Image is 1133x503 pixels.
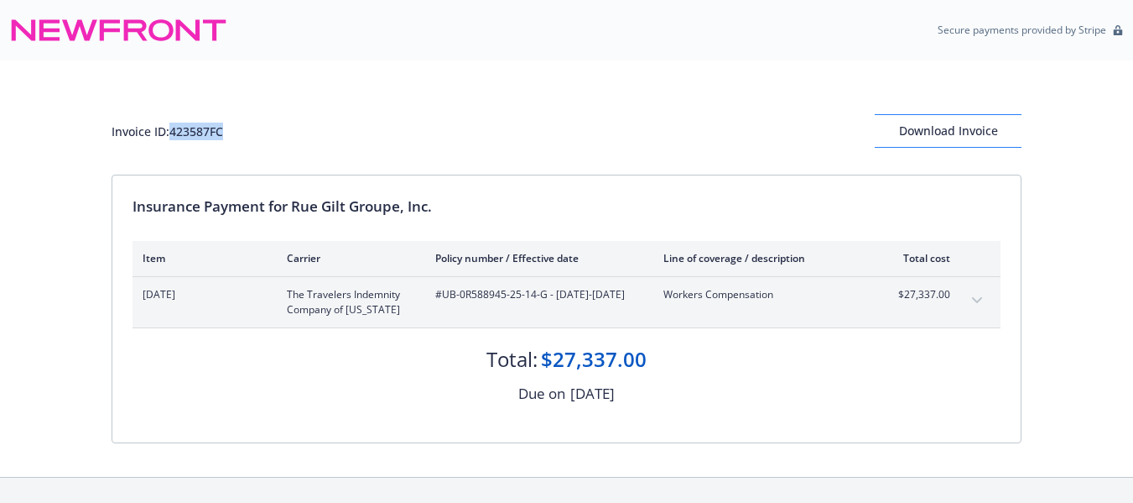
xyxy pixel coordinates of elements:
div: Total cost [887,251,950,265]
div: Insurance Payment for Rue Gilt Groupe, Inc. [133,196,1000,217]
span: Workers Compensation [663,287,860,302]
div: Policy number / Effective date [435,251,637,265]
div: Due on [518,383,565,405]
button: expand content [964,287,990,314]
span: #UB-0R588945-25-14-G - [DATE]-[DATE] [435,287,637,302]
span: The Travelers Indemnity Company of [US_STATE] [287,287,408,317]
span: $27,337.00 [887,287,950,302]
div: Total: [486,345,538,374]
div: Line of coverage / description [663,251,860,265]
div: Download Invoice [875,115,1021,147]
div: Invoice ID: 423587FC [112,123,223,140]
p: Secure payments provided by Stripe [938,23,1106,37]
div: [DATE]The Travelers Indemnity Company of [US_STATE]#UB-0R588945-25-14-G - [DATE]-[DATE]Workers Co... [133,277,1000,327]
span: [DATE] [143,287,260,302]
div: [DATE] [570,383,615,405]
div: $27,337.00 [541,345,647,374]
div: Carrier [287,251,408,265]
button: Download Invoice [875,114,1021,148]
div: Item [143,251,260,265]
